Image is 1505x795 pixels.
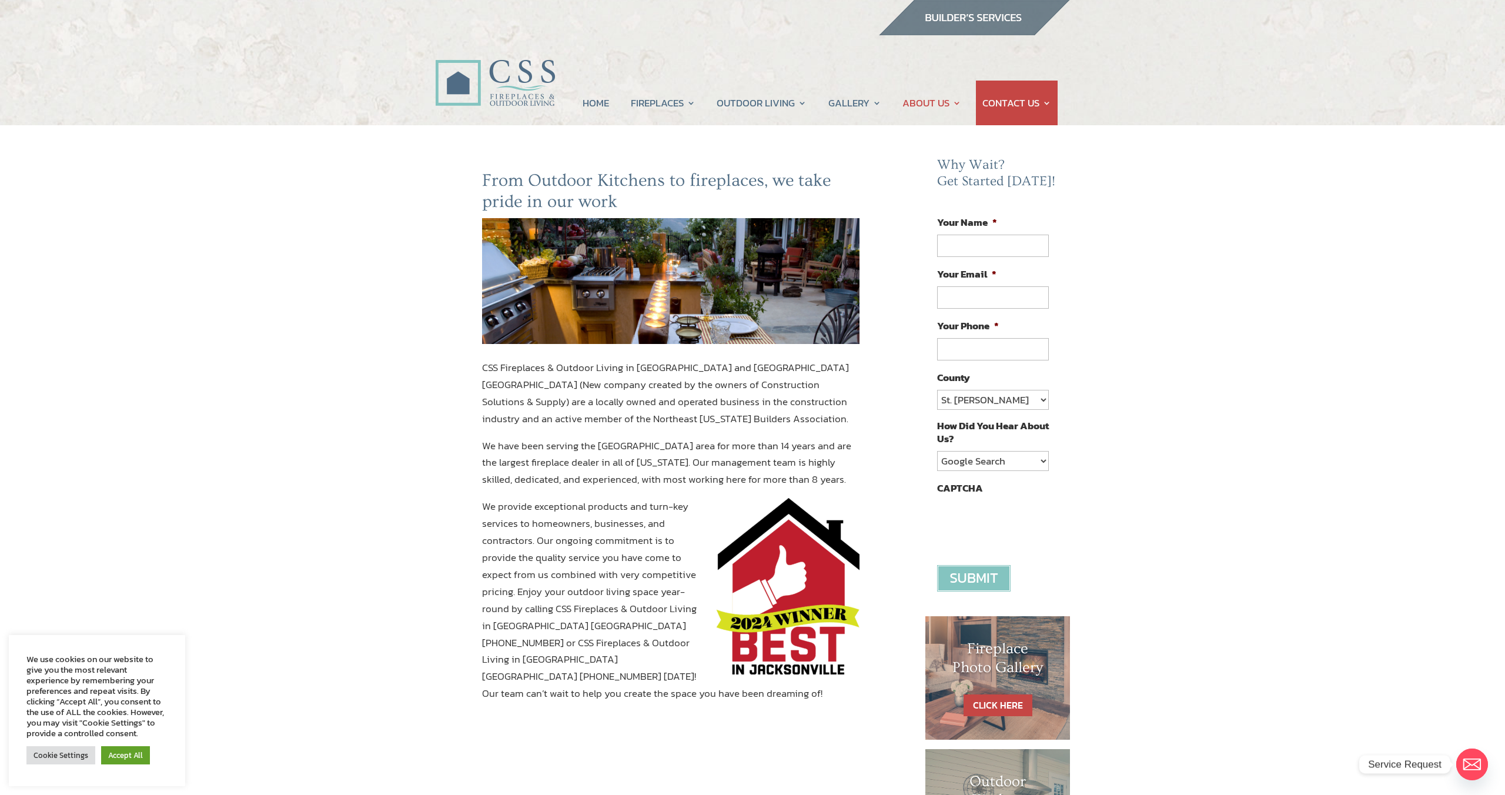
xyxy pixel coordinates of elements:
h1: Fireplace Photo Gallery [949,640,1046,682]
a: GALLERY [828,81,881,125]
a: CONTACT US [982,81,1051,125]
a: OUTDOOR LIVING [717,81,807,125]
p: CSS Fireplaces & Outdoor Living in [GEOGRAPHIC_DATA] and [GEOGRAPHIC_DATA] [GEOGRAPHIC_DATA] (New... [482,359,859,437]
img: CSS Fireplaces & Outdoor Living (Formerly Construction Solutions & Supply)- Jacksonville Ormond B... [435,27,555,112]
input: Submit [937,565,1011,592]
a: Accept All [101,746,150,764]
p: We provide exceptional products and turn-key services to homeowners, businesses, and contractors.... [482,498,859,712]
iframe: reCAPTCHA [937,500,1116,546]
label: Your Phone [937,319,999,332]
a: ABOUT US [902,81,961,125]
a: HOME [583,81,609,125]
h2: From Outdoor Kitchens to fireplaces, we take pride in our work [482,170,859,218]
a: Email [1456,749,1488,780]
label: County [937,371,970,384]
a: builder services construction supply [878,24,1070,39]
p: We have been serving the [GEOGRAPHIC_DATA] area for more than 14 years and are the largest firepl... [482,437,859,499]
a: Cookie Settings [26,746,95,764]
label: How Did You Hear About Us? [937,419,1049,445]
a: FIREPLACES [631,81,695,125]
a: CLICK HERE [964,694,1032,716]
div: We use cookies on our website to give you the most relevant experience by remembering your prefer... [26,654,168,739]
img: jacksonville best of [716,498,859,674]
label: CAPTCHA [937,482,983,495]
img: about us construction solutions jacksonville fl css fireplaces and outdoor living ormond beach fl 1 [482,218,859,344]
